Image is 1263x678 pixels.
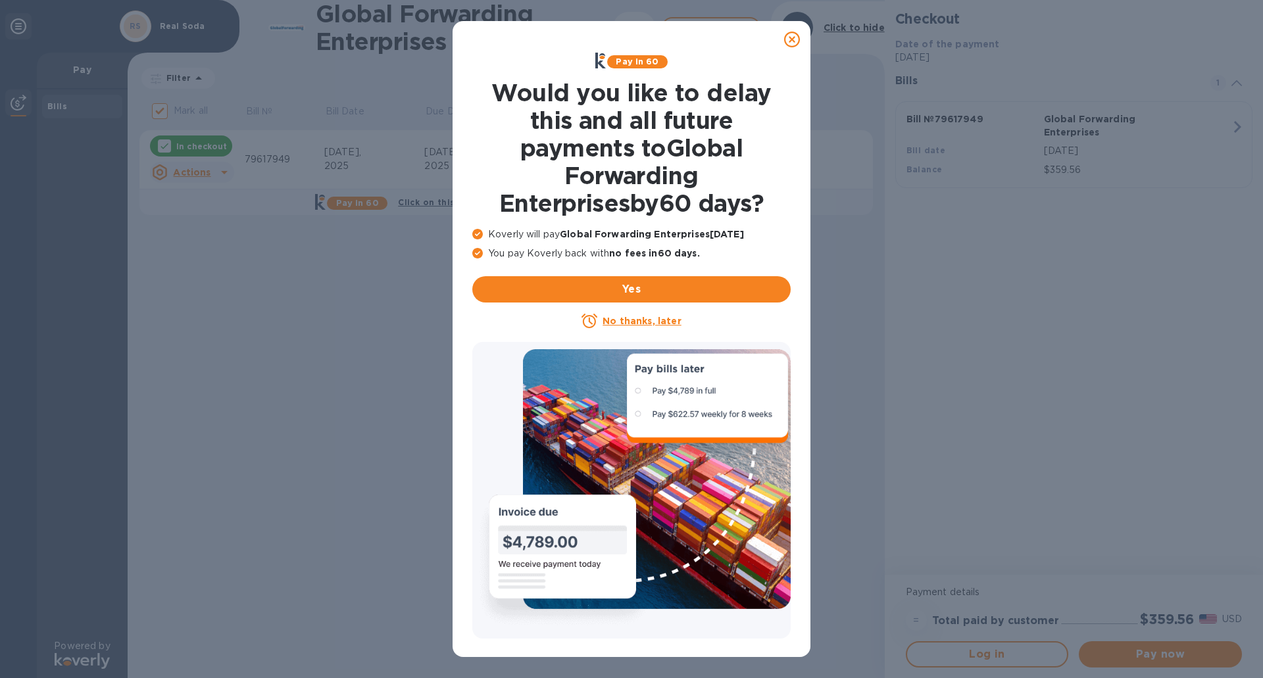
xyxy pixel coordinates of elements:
[472,228,791,241] p: Koverly will pay
[472,79,791,217] h1: Would you like to delay this and all future payments to Global Forwarding Enterprises by 60 days ?
[603,316,681,326] u: No thanks, later
[609,248,699,258] b: no fees in 60 days .
[472,247,791,260] p: You pay Koverly back with
[472,276,791,303] button: Yes
[560,229,744,239] b: Global Forwarding Enterprises [DATE]
[616,57,658,66] b: Pay in 60
[483,281,780,297] span: Yes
